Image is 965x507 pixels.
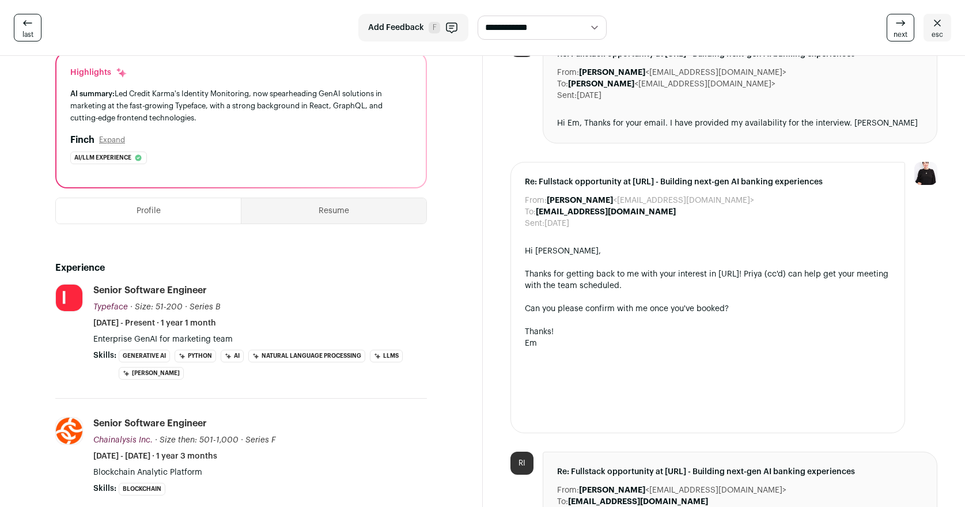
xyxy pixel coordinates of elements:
[185,301,187,313] span: ·
[510,452,533,475] div: RI
[93,451,217,462] span: [DATE] - [DATE] · 1 year 3 months
[557,466,924,478] span: Re: Fullstack opportunity at [URL] - Building next-gen AI banking experiences
[241,198,426,224] button: Resume
[93,350,116,361] span: Skills:
[525,326,891,338] div: Thanks!
[93,467,427,478] p: Blockchain Analytic Platform
[577,90,601,101] dd: [DATE]
[557,78,568,90] dt: To:
[924,14,951,41] a: esc
[14,14,41,41] a: last
[429,22,440,33] span: F
[579,486,645,494] b: [PERSON_NAME]
[119,483,165,495] li: Blockchain
[22,30,33,39] span: last
[557,67,579,78] dt: From:
[547,195,754,206] dd: <[EMAIL_ADDRESS][DOMAIN_NAME]>
[70,90,115,97] span: AI summary:
[99,135,125,145] button: Expand
[70,133,94,147] h2: Finch
[55,261,427,275] h2: Experience
[547,196,613,205] b: [PERSON_NAME]
[119,367,184,380] li: [PERSON_NAME]
[245,436,276,444] span: Series F
[525,268,891,292] div: Thanks for getting back to me with your interest in [URL]! Priya (cc'd) can help get your meeting...
[93,417,207,430] div: Senior Software Engineer
[241,434,243,446] span: ·
[93,284,207,297] div: Senior Software Engineer
[358,14,468,41] button: Add Feedback F
[190,303,221,311] span: Series B
[525,303,891,315] div: Can you please confirm with me once you've booked?
[248,350,365,362] li: Natural Language Processing
[130,303,183,311] span: · Size: 51-200
[56,198,241,224] button: Profile
[894,30,907,39] span: next
[370,350,403,362] li: LLMs
[579,67,786,78] dd: <[EMAIL_ADDRESS][DOMAIN_NAME]>
[887,14,914,41] a: next
[525,245,891,257] div: Hi [PERSON_NAME],
[525,206,536,218] dt: To:
[93,317,216,329] span: [DATE] - Present · 1 year 1 month
[70,67,127,78] div: Highlights
[368,22,424,33] span: Add Feedback
[93,334,427,345] p: Enterprise GenAI for marketing team
[568,498,708,506] b: [EMAIL_ADDRESS][DOMAIN_NAME]
[525,195,547,206] dt: From:
[568,80,634,88] b: [PERSON_NAME]
[221,350,244,362] li: AI
[56,418,82,444] img: 3f11577dffa13d57314c094654ea905ebfdc06c6230e97ce769448766915dec9.jpg
[93,303,128,311] span: Typeface
[525,338,891,349] div: Em
[932,30,943,39] span: esc
[525,176,891,188] span: Re: Fullstack opportunity at [URL] - Building next-gen AI banking experiences
[914,162,937,185] img: 9240684-medium_jpg
[155,436,239,444] span: · Size then: 501-1,000
[579,485,786,496] dd: <[EMAIL_ADDRESS][DOMAIN_NAME]>
[557,118,924,129] div: Hi Em, Thanks for your email. I have provided my availability for the interview. [PERSON_NAME]
[536,208,676,216] b: [EMAIL_ADDRESS][DOMAIN_NAME]
[525,218,544,229] dt: Sent:
[175,350,216,362] li: Python
[56,285,82,311] img: de87d362b7f453e83d1cc1db1b854ebd3a6672851113d3011b2d415f84f47e0d.jpg
[74,152,131,164] span: Ai/llm experience
[119,350,170,362] li: Generative AI
[93,436,153,444] span: Chainalysis Inc.
[557,485,579,496] dt: From:
[568,78,775,90] dd: <[EMAIL_ADDRESS][DOMAIN_NAME]>
[93,483,116,494] span: Skills:
[70,88,412,124] div: Led Credit Karma's Identity Monitoring, now spearheading GenAI solutions in marketing at the fast...
[544,218,569,229] dd: [DATE]
[579,69,645,77] b: [PERSON_NAME]
[557,90,577,101] dt: Sent:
